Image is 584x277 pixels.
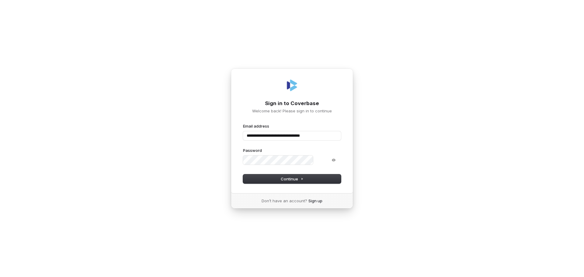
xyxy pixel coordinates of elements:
label: Email address [243,123,269,129]
a: Sign up [308,198,322,203]
button: Show password [328,156,340,164]
h1: Sign in to Coverbase [243,100,341,107]
button: Continue [243,174,341,183]
span: Don’t have an account? [262,198,307,203]
span: Continue [281,176,304,182]
p: Welcome back! Please sign in to continue [243,108,341,114]
img: Coverbase [285,78,299,93]
label: Password [243,148,262,153]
